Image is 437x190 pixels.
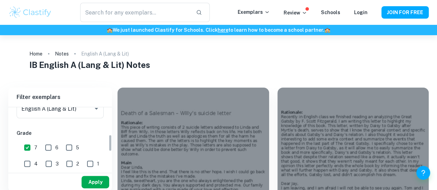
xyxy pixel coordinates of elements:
a: here [218,27,228,33]
button: Help and Feedback [416,166,430,180]
a: Schools [321,10,340,15]
a: Login [354,10,368,15]
img: Clastify logo [8,6,52,19]
button: Apply [82,176,109,188]
span: 1 [97,160,99,168]
p: Review [284,9,307,17]
span: 2 [76,160,79,168]
button: Open [92,104,101,113]
span: 7 [34,144,37,151]
h6: We just launched Clastify for Schools. Click to learn how to become a school partner. [1,26,436,34]
p: English A (Lang & Lit) [81,50,129,58]
input: Search for any exemplars... [80,3,191,22]
span: 4 [34,160,38,168]
a: Home [29,49,42,59]
h1: IB English A (Lang & Lit) Notes [29,59,408,71]
a: Notes [55,49,69,59]
span: 3 [56,160,59,168]
span: 🏫 [107,27,113,33]
span: 🏫 [324,27,330,33]
p: Exemplars [238,8,270,16]
button: JOIN FOR FREE [381,6,429,19]
h6: Grade [17,129,104,137]
span: 6 [55,144,58,151]
h6: Filter exemplars [8,88,112,107]
span: 5 [76,144,79,151]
